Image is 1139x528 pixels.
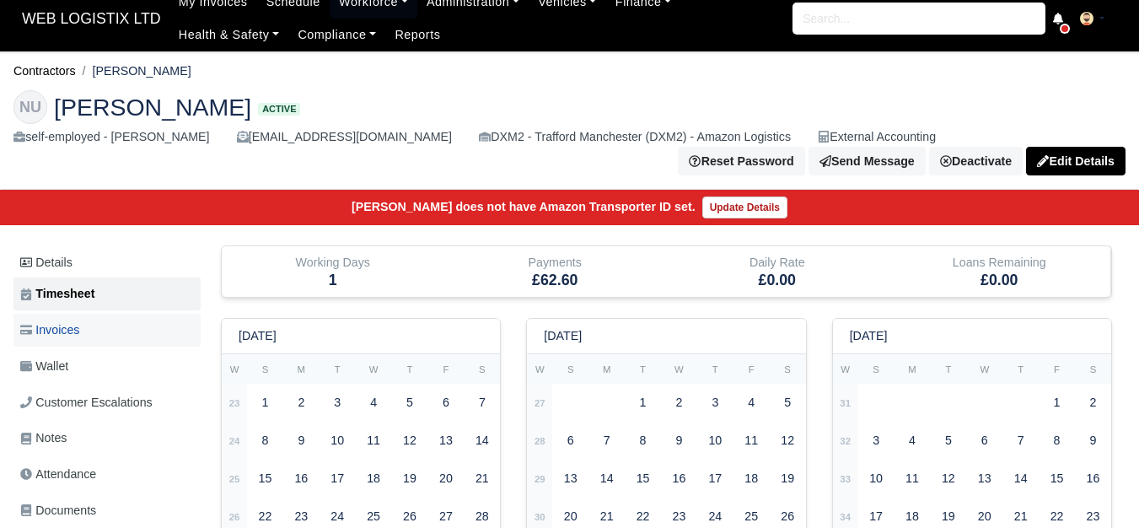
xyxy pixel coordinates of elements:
[20,321,79,340] span: Invoices
[385,19,449,51] a: Reports
[772,424,803,457] div: 12
[664,386,695,419] div: 2
[230,364,239,374] small: W
[169,19,289,51] a: Health & Safety
[13,314,201,347] a: Invoices
[544,329,582,343] h6: [DATE]
[239,329,277,343] h6: [DATE]
[674,364,684,374] small: W
[13,386,201,419] a: Customer Escalations
[873,364,879,374] small: S
[840,474,851,484] strong: 33
[229,398,240,408] strong: 23
[286,462,317,495] div: 16
[1090,364,1097,374] small: S
[908,364,916,374] small: M
[13,90,47,124] div: NU
[262,364,269,374] small: S
[20,428,67,448] span: Notes
[444,246,667,297] div: Payments
[1055,447,1139,528] iframe: Chat Widget
[1041,424,1072,457] div: 8
[466,462,497,495] div: 21
[430,462,461,495] div: 20
[1077,424,1109,457] div: 9
[1018,364,1023,374] small: T
[298,364,305,374] small: M
[784,364,791,374] small: S
[929,147,1023,175] a: Deactivate
[250,386,281,419] div: 1
[322,424,353,457] div: 10
[286,424,317,457] div: 9
[555,462,586,495] div: 13
[969,462,1000,495] div: 13
[222,246,444,297] div: Working Days
[76,62,191,81] li: [PERSON_NAME]
[591,424,622,457] div: 7
[535,436,545,446] strong: 28
[13,3,169,35] a: WEB LOGISTIX LTD
[664,424,695,457] div: 9
[840,436,851,446] strong: 32
[535,474,545,484] strong: 29
[702,197,787,218] a: Update Details
[627,424,658,457] div: 8
[395,462,426,495] div: 19
[700,386,731,419] div: 3
[358,386,390,419] div: 4
[535,364,545,374] small: W
[358,462,390,495] div: 18
[567,364,574,374] small: S
[772,386,803,419] div: 5
[13,247,201,278] a: Details
[841,364,850,374] small: W
[736,424,767,457] div: 11
[932,424,964,457] div: 5
[640,364,646,374] small: T
[466,424,497,457] div: 14
[678,147,804,175] button: Reset Password
[20,393,153,412] span: Customer Escalations
[840,512,851,522] strong: 34
[666,246,889,297] div: Daily Rate
[897,462,928,495] div: 11
[535,398,545,408] strong: 27
[443,364,449,374] small: F
[13,2,169,35] span: WEB LOGISTIX LTD
[229,512,240,522] strong: 26
[335,364,341,374] small: T
[1026,147,1126,175] a: Edit Details
[13,127,210,147] div: self-employed - [PERSON_NAME]
[736,386,767,419] div: 4
[749,364,755,374] small: F
[13,350,201,383] a: Wallet
[322,386,353,419] div: 3
[700,424,731,457] div: 10
[430,386,461,419] div: 6
[901,272,1099,289] h5: £0.00
[1041,462,1072,495] div: 15
[772,462,803,495] div: 19
[712,364,718,374] small: T
[250,424,281,457] div: 8
[627,462,658,495] div: 15
[945,364,951,374] small: T
[897,424,928,457] div: 4
[479,364,486,374] small: S
[809,147,926,175] a: Send Message
[1041,386,1072,419] div: 1
[850,329,888,343] h6: [DATE]
[457,253,654,272] div: Payments
[13,64,76,78] a: Contractors
[229,436,240,446] strong: 24
[322,462,353,495] div: 17
[818,127,936,147] div: External Accounting
[1,77,1138,190] div: Nazim Uddin
[889,246,1112,297] div: Loans Remaining
[13,494,201,527] a: Documents
[627,386,658,419] div: 1
[457,272,654,289] h5: £62.60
